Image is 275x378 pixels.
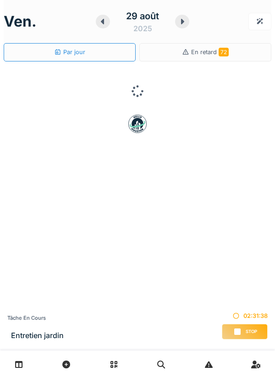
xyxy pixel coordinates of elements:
[128,115,147,133] img: badge-BVDL4wpA.svg
[219,48,229,56] span: 72
[222,311,268,320] div: 02:31:38
[54,48,85,56] div: Par jour
[4,13,37,30] h1: ven.
[246,328,257,335] span: Stop
[11,331,64,340] h3: Entretien jardin
[126,9,159,23] div: 29 août
[191,49,229,56] span: En retard
[133,23,152,34] div: 2025
[7,314,64,322] div: Tâche en cours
